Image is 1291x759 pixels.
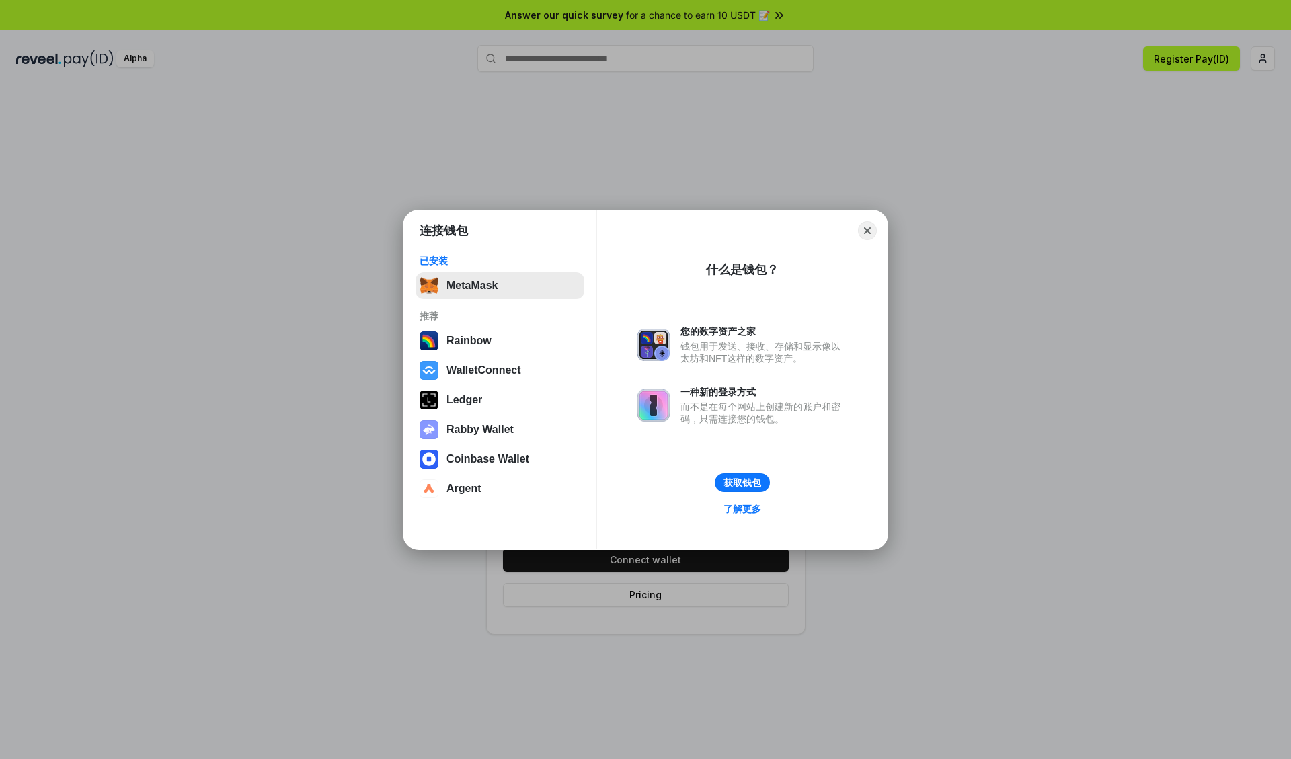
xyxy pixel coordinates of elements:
[420,361,438,380] img: svg+xml,%3Csvg%20width%3D%2228%22%20height%3D%2228%22%20viewBox%3D%220%200%2028%2028%22%20fill%3D...
[416,446,584,473] button: Coinbase Wallet
[420,479,438,498] img: svg+xml,%3Csvg%20width%3D%2228%22%20height%3D%2228%22%20viewBox%3D%220%200%2028%2028%22%20fill%3D...
[446,453,529,465] div: Coinbase Wallet
[680,386,847,398] div: 一种新的登录方式
[680,325,847,337] div: 您的数字资产之家
[446,394,482,406] div: Ledger
[446,280,498,292] div: MetaMask
[420,450,438,469] img: svg+xml,%3Csvg%20width%3D%2228%22%20height%3D%2228%22%20viewBox%3D%220%200%2028%2028%22%20fill%3D...
[680,401,847,425] div: 而不是在每个网站上创建新的账户和密码，只需连接您的钱包。
[715,500,769,518] a: 了解更多
[858,221,877,240] button: Close
[420,223,468,239] h1: 连接钱包
[416,416,584,443] button: Rabby Wallet
[446,335,492,347] div: Rainbow
[446,424,514,436] div: Rabby Wallet
[420,420,438,439] img: svg+xml,%3Csvg%20xmlns%3D%22http%3A%2F%2Fwww.w3.org%2F2000%2Fsvg%22%20fill%3D%22none%22%20viewBox...
[637,329,670,361] img: svg+xml,%3Csvg%20xmlns%3D%22http%3A%2F%2Fwww.w3.org%2F2000%2Fsvg%22%20fill%3D%22none%22%20viewBox...
[680,340,847,364] div: 钱包用于发送、接收、存储和显示像以太坊和NFT这样的数字资产。
[420,331,438,350] img: svg+xml,%3Csvg%20width%3D%22120%22%20height%3D%22120%22%20viewBox%3D%220%200%20120%20120%22%20fil...
[420,391,438,409] img: svg+xml,%3Csvg%20xmlns%3D%22http%3A%2F%2Fwww.w3.org%2F2000%2Fsvg%22%20width%3D%2228%22%20height%3...
[416,357,584,384] button: WalletConnect
[420,276,438,295] img: svg+xml,%3Csvg%20fill%3D%22none%22%20height%3D%2233%22%20viewBox%3D%220%200%2035%2033%22%20width%...
[723,477,761,489] div: 获取钱包
[416,387,584,413] button: Ledger
[420,255,580,267] div: 已安装
[416,475,584,502] button: Argent
[420,310,580,322] div: 推荐
[416,272,584,299] button: MetaMask
[706,262,779,278] div: 什么是钱包？
[637,389,670,422] img: svg+xml,%3Csvg%20xmlns%3D%22http%3A%2F%2Fwww.w3.org%2F2000%2Fsvg%22%20fill%3D%22none%22%20viewBox...
[446,364,521,376] div: WalletConnect
[715,473,770,492] button: 获取钱包
[416,327,584,354] button: Rainbow
[446,483,481,495] div: Argent
[723,503,761,515] div: 了解更多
